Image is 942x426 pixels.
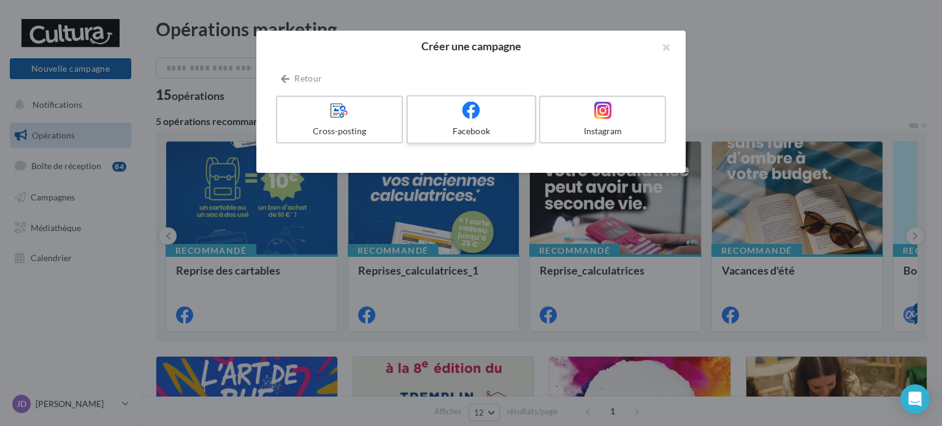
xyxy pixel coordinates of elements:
[413,125,529,137] div: Facebook
[545,125,660,137] div: Instagram
[282,125,397,137] div: Cross-posting
[276,71,327,86] button: Retour
[276,40,666,51] h2: Créer une campagne
[900,384,930,414] div: Open Intercom Messenger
